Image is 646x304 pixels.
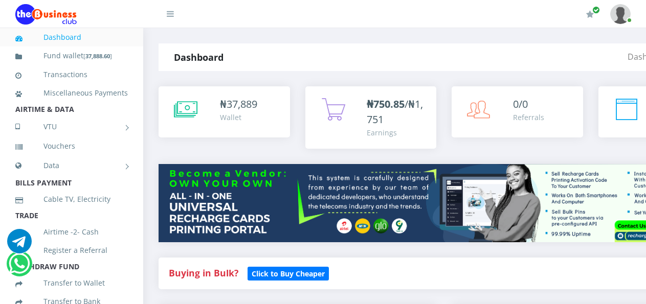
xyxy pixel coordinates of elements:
a: Miscellaneous Payments [15,81,128,105]
a: Transactions [15,63,128,86]
b: 37,888.60 [85,52,110,60]
a: ₦37,889 Wallet [159,86,290,137]
strong: Dashboard [174,51,224,63]
a: Cable TV, Electricity [15,188,128,211]
span: /₦1,751 [367,97,423,126]
a: Click to Buy Cheaper [248,267,329,279]
a: ₦750.85/₦1,751 Earnings [305,86,437,149]
a: Data [15,153,128,178]
div: Wallet [220,112,257,123]
i: Renew/Upgrade Subscription [586,10,594,18]
small: [ ] [83,52,112,60]
b: Click to Buy Cheaper [252,269,325,278]
a: Register a Referral [15,239,128,262]
b: ₦750.85 [367,97,405,111]
span: 0/0 [513,97,528,111]
a: Transfer to Wallet [15,271,128,295]
a: Airtime -2- Cash [15,220,128,244]
strong: Buying in Bulk? [169,267,238,279]
a: 0/0 Referrals [452,86,583,137]
a: Dashboard [15,26,128,49]
a: Vouchers [15,134,128,158]
div: Earnings [367,127,427,138]
a: Chat for support [9,259,30,276]
a: VTU [15,114,128,139]
div: ₦ [220,97,257,112]
img: User [610,4,631,24]
img: Logo [15,4,77,25]
a: Fund wallet[37,888.60] [15,44,128,68]
span: Renew/Upgrade Subscription [592,6,600,14]
div: Referrals [513,112,544,123]
span: 37,889 [227,97,257,111]
a: Chat for support [7,237,32,253]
